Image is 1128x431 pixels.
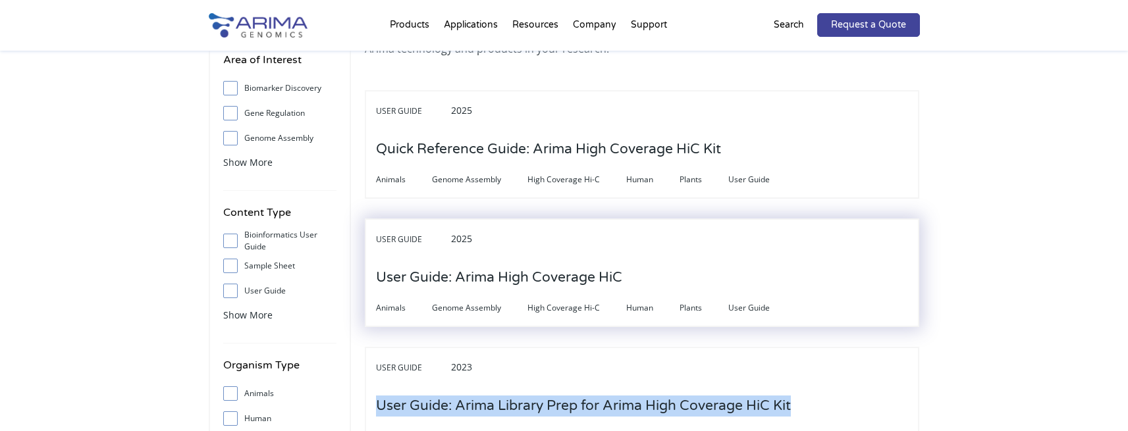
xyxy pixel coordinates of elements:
[223,309,273,321] span: Show More
[817,13,920,37] a: Request a Quote
[451,104,472,116] span: 2025
[680,172,728,188] span: Plants
[376,386,791,426] h3: User Guide: Arima Library Prep for Arima High Coverage HiC Kit
[376,300,432,316] span: Animals
[451,232,472,245] span: 2025
[527,300,626,316] span: High Coverage Hi-C
[223,103,336,123] label: Gene Regulation
[376,399,791,413] a: User Guide: Arima Library Prep for Arima High Coverage HiC Kit
[223,78,336,98] label: Biomarker Discovery
[432,172,527,188] span: Genome Assembly
[626,300,680,316] span: Human
[223,51,336,78] h4: Area of Interest
[223,156,273,168] span: Show More
[376,257,622,298] h3: User Guide: Arima High Coverage HiC
[223,231,336,251] label: Bioinformatics User Guide
[626,172,680,188] span: Human
[774,16,804,34] p: Search
[527,172,626,188] span: High Coverage Hi-C
[376,172,432,188] span: Animals
[223,384,336,403] label: Animals
[376,129,721,170] h3: Quick Reference Guide: Arima High Coverage HiC Kit
[728,172,796,188] span: User Guide
[376,103,448,119] span: User Guide
[223,128,336,148] label: Genome Assembly
[209,13,308,38] img: Arima-Genomics-logo
[223,204,336,231] h4: Content Type
[451,361,472,373] span: 2023
[680,300,728,316] span: Plants
[223,256,336,276] label: Sample Sheet
[432,300,527,316] span: Genome Assembly
[223,409,336,428] label: Human
[223,281,336,301] label: User Guide
[728,300,796,316] span: User Guide
[376,232,448,247] span: User Guide
[376,360,448,376] span: User Guide
[376,270,622,285] a: User Guide: Arima High Coverage HiC
[376,142,721,157] a: Quick Reference Guide: Arima High Coverage HiC Kit
[223,357,336,384] h4: Organism Type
